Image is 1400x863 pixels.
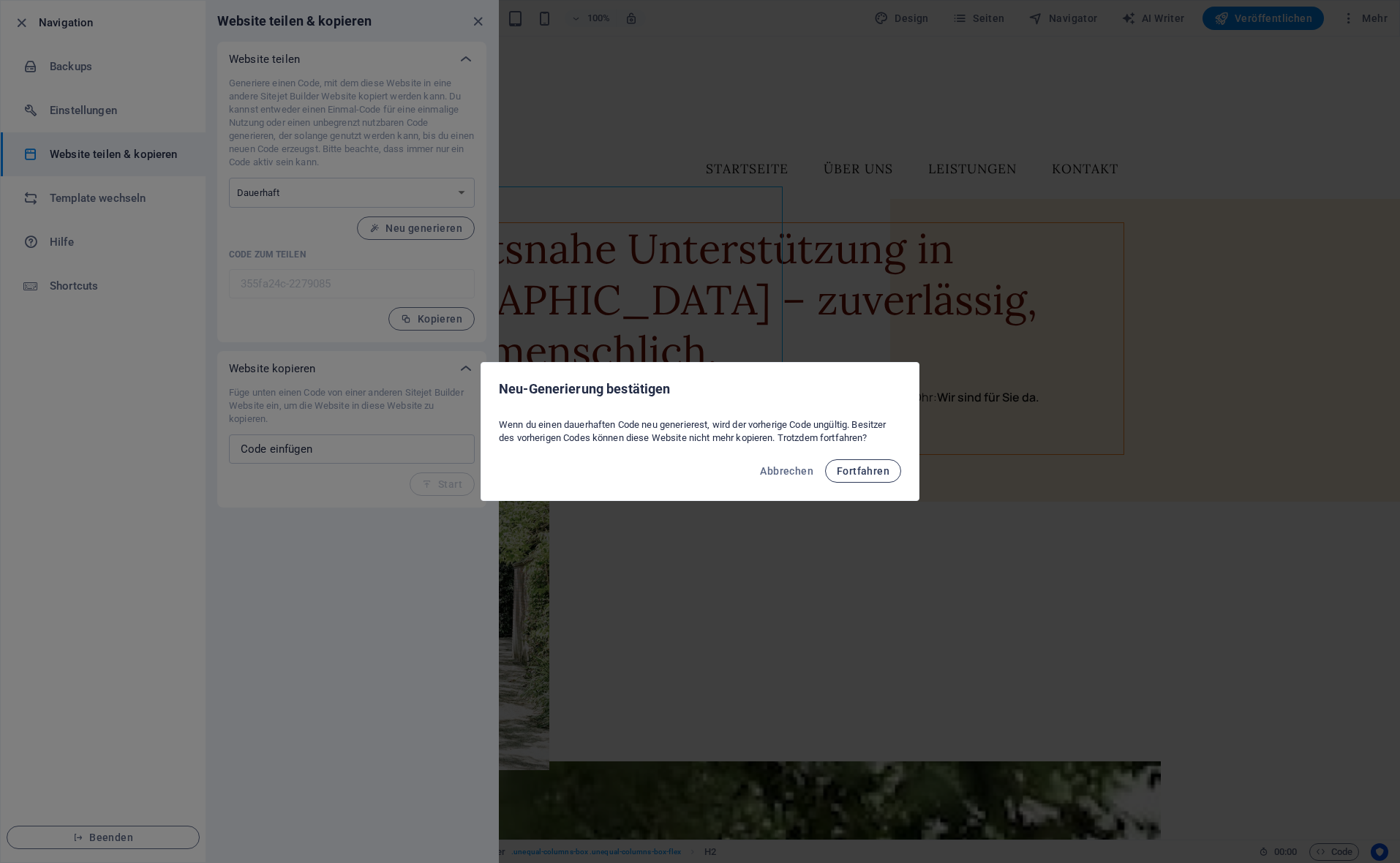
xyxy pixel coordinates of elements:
h2: Neu-Generierung bestätigen [499,380,901,398]
div: Wenn du einen dauerhaften Code neu generierest, wird der vorherige Code ungültig. Besitzer des vo... [481,412,919,451]
span: Fortfahren [837,465,889,477]
button: Fortfahren [825,459,901,483]
button: Abbrechen [754,459,819,483]
span: Abbrechen [760,465,813,477]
